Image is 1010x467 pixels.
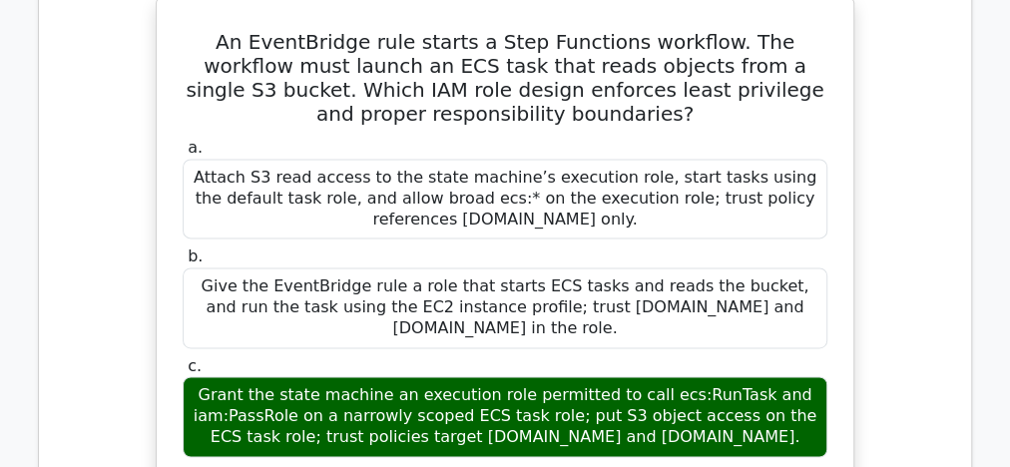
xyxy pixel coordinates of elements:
[188,246,203,265] span: b.
[183,159,827,238] div: Attach S3 read access to the state machine’s execution role, start tasks using the default task r...
[183,376,827,456] div: Grant the state machine an execution role permitted to call ecs:RunTask and iam:PassRole on a nar...
[188,356,202,375] span: c.
[188,138,203,157] span: a.
[181,30,829,126] h5: An EventBridge rule starts a Step Functions workflow. The workflow must launch an ECS task that r...
[183,267,827,347] div: Give the EventBridge rule a role that starts ECS tasks and reads the bucket, and run the task usi...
